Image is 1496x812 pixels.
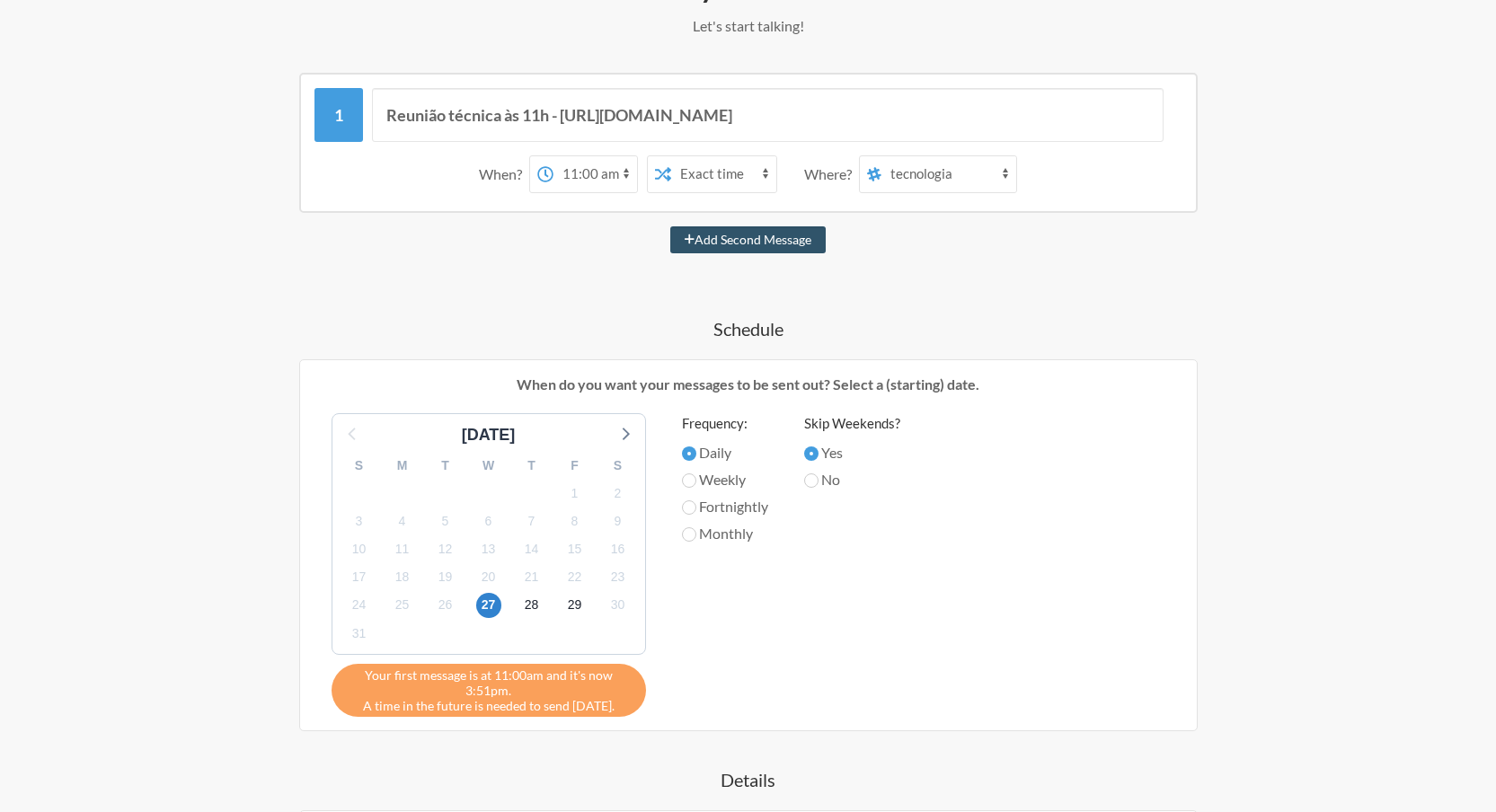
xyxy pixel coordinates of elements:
input: Message [372,88,1164,142]
span: Monday, September 1, 2025 [562,481,588,506]
p: When do you want your messages to be sent out? Select a (starting) date. [314,374,1183,395]
div: [DATE] [455,423,523,447]
span: Your first message is at 11:00am and it's now 3:51pm. [345,667,633,698]
label: Weekly [682,469,768,490]
span: Wednesday, September 3, 2025 [347,508,372,534]
span: Monday, September 29, 2025 [562,593,588,618]
span: Friday, September 26, 2025 [433,593,458,618]
input: Yes [804,446,819,461]
input: Weekly [682,473,696,488]
span: Wednesday, September 10, 2025 [347,537,372,562]
label: Frequency: [682,413,768,434]
span: Sunday, September 21, 2025 [519,565,544,590]
div: W [467,452,510,480]
span: Sunday, September 14, 2025 [519,537,544,562]
label: No [804,469,900,490]
span: Monday, September 22, 2025 [562,565,588,590]
span: Tuesday, September 2, 2025 [606,481,631,506]
span: Monday, September 8, 2025 [562,508,588,534]
div: S [338,452,381,480]
span: Sunday, September 7, 2025 [519,508,544,534]
span: Saturday, September 27, 2025 [476,593,501,618]
input: Daily [682,446,696,461]
span: Thursday, September 11, 2025 [390,537,415,562]
label: Yes [804,442,900,463]
span: Friday, September 19, 2025 [433,565,458,590]
div: Where? [804,155,859,193]
span: Thursday, September 25, 2025 [390,593,415,618]
span: Tuesday, September 30, 2025 [606,593,631,618]
label: Monthly [682,523,768,544]
span: Monday, September 15, 2025 [562,537,588,562]
span: Tuesday, September 9, 2025 [606,508,631,534]
div: T [510,452,553,480]
label: Fortnightly [682,496,768,517]
div: F [553,452,597,480]
div: A time in the future is needed to send [DATE]. [332,664,646,717]
span: Saturday, September 6, 2025 [476,508,501,534]
div: S [597,452,640,480]
input: Monthly [682,527,696,542]
p: Let's start talking! [227,15,1270,37]
div: When? [479,155,529,193]
button: Add Second Message [670,226,826,253]
h4: Details [227,767,1270,792]
span: Sunday, September 28, 2025 [519,593,544,618]
span: Tuesday, September 16, 2025 [606,537,631,562]
h4: Schedule [227,316,1270,341]
div: T [424,452,467,480]
span: Thursday, September 18, 2025 [390,565,415,590]
span: Thursday, September 4, 2025 [390,508,415,534]
div: M [381,452,424,480]
span: Saturday, September 20, 2025 [476,565,501,590]
input: Fortnightly [682,500,696,515]
label: Skip Weekends? [804,413,900,434]
span: Wednesday, September 17, 2025 [347,565,372,590]
span: Wednesday, October 1, 2025 [347,621,372,646]
input: No [804,473,819,488]
span: Friday, September 5, 2025 [433,508,458,534]
span: Wednesday, September 24, 2025 [347,593,372,618]
span: Tuesday, September 23, 2025 [606,565,631,590]
span: Saturday, September 13, 2025 [476,537,501,562]
span: Friday, September 12, 2025 [433,537,458,562]
label: Daily [682,442,768,463]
